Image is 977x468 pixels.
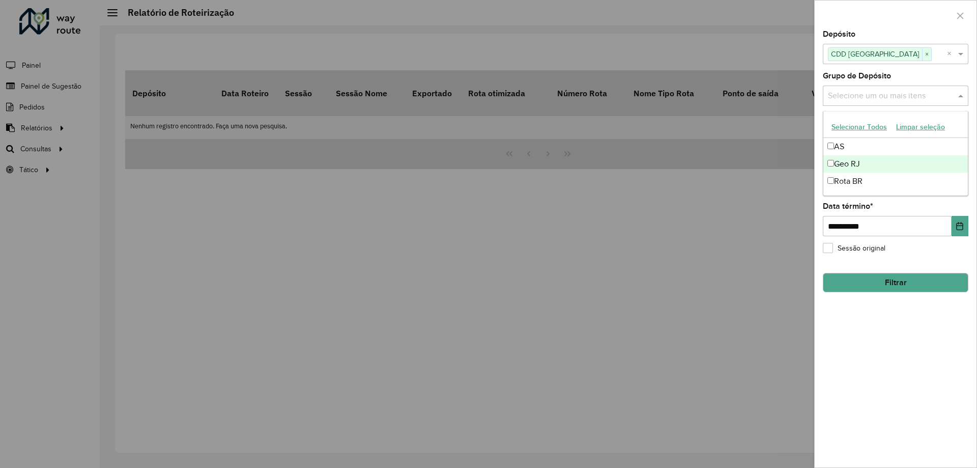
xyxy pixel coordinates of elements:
[823,70,891,82] label: Grupo de Depósito
[922,48,931,61] span: ×
[823,28,855,40] label: Depósito
[952,216,968,236] button: Choose Date
[947,48,956,60] span: Clear all
[823,173,968,190] div: Rota BR
[823,111,968,196] ng-dropdown-panel: Options list
[823,155,968,173] div: Geo RJ
[892,119,950,135] button: Limpar seleção
[823,200,873,212] label: Data término
[828,48,922,60] span: CDD [GEOGRAPHIC_DATA]
[823,138,968,155] div: AS
[823,243,885,254] label: Sessão original
[823,273,968,292] button: Filtrar
[827,119,892,135] button: Selecionar Todos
